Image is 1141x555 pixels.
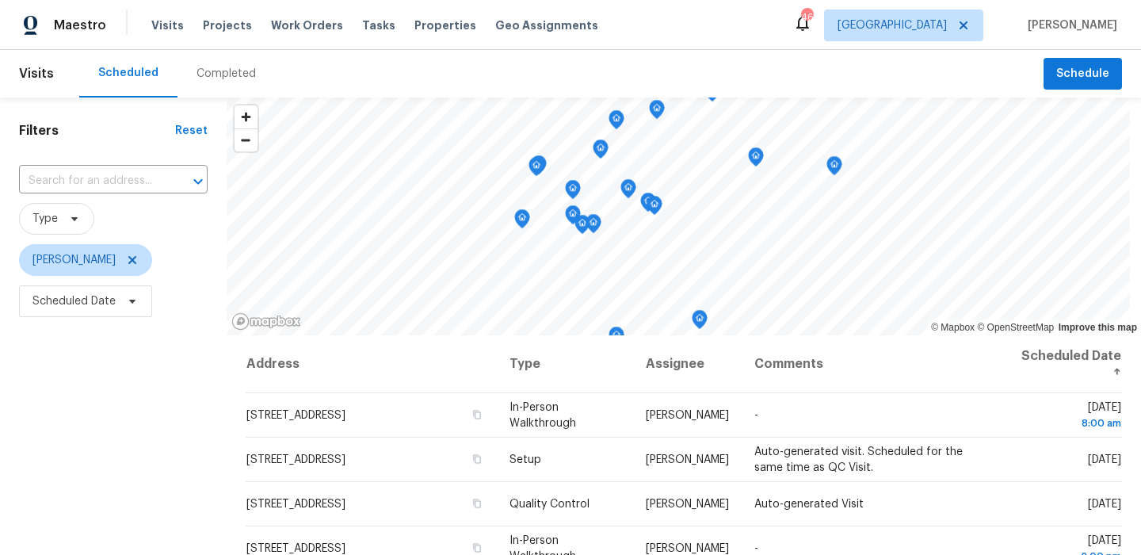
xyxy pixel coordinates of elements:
[754,499,864,510] span: Auto-generated Visit
[246,454,345,465] span: [STREET_ADDRESS]
[931,322,975,333] a: Mapbox
[1005,335,1122,393] th: Scheduled Date ↑
[509,499,590,510] span: Quality Control
[609,327,624,351] div: Map marker
[470,541,484,555] button: Copy Address
[509,402,576,429] span: In-Person Walkthrough
[54,17,106,33] span: Maestro
[646,499,729,510] span: [PERSON_NAME]
[692,310,708,335] div: Map marker
[151,17,184,33] span: Visits
[565,180,581,205] div: Map marker
[414,17,476,33] span: Properties
[565,205,581,230] div: Map marker
[203,17,252,33] span: Projects
[586,214,601,239] div: Map marker
[838,17,947,33] span: [GEOGRAPHIC_DATA]
[640,193,656,217] div: Map marker
[19,123,175,139] h1: Filters
[977,322,1054,333] a: OpenStreetMap
[32,293,116,309] span: Scheduled Date
[235,129,258,151] span: Zoom out
[32,252,116,268] span: [PERSON_NAME]
[231,312,301,331] a: Mapbox homepage
[620,179,636,204] div: Map marker
[470,496,484,511] button: Copy Address
[646,543,729,554] span: [PERSON_NAME]
[646,410,729,421] span: [PERSON_NAME]
[362,20,395,31] span: Tasks
[574,215,590,239] div: Map marker
[633,335,742,393] th: Assignee
[235,105,258,128] button: Zoom in
[531,155,547,180] div: Map marker
[1021,17,1117,33] span: [PERSON_NAME]
[647,196,662,220] div: Map marker
[98,65,158,81] div: Scheduled
[649,100,665,124] div: Map marker
[470,408,484,422] button: Copy Address
[227,98,1130,335] canvas: Map
[246,543,345,554] span: [STREET_ADDRESS]
[646,454,729,465] span: [PERSON_NAME]
[529,157,544,182] div: Map marker
[1088,454,1121,465] span: [DATE]
[593,140,609,164] div: Map marker
[495,17,598,33] span: Geo Assignments
[1056,64,1109,84] span: Schedule
[246,499,345,510] span: [STREET_ADDRESS]
[1059,322,1137,333] a: Improve this map
[175,123,208,139] div: Reset
[246,335,497,393] th: Address
[754,543,758,554] span: -
[801,10,812,25] div: 46
[1017,402,1121,431] span: [DATE]
[32,211,58,227] span: Type
[514,209,530,234] div: Map marker
[754,410,758,421] span: -
[1044,58,1122,90] button: Schedule
[609,110,624,135] div: Map marker
[826,156,842,181] div: Map marker
[748,147,764,172] div: Map marker
[246,410,345,421] span: [STREET_ADDRESS]
[742,335,1005,393] th: Comments
[19,56,54,91] span: Visits
[509,454,541,465] span: Setup
[187,170,209,193] button: Open
[1017,415,1121,431] div: 8:00 am
[235,128,258,151] button: Zoom out
[497,335,633,393] th: Type
[470,452,484,466] button: Copy Address
[754,446,963,473] span: Auto-generated visit. Scheduled for the same time as QC Visit.
[19,169,163,193] input: Search for an address...
[271,17,343,33] span: Work Orders
[1088,499,1121,510] span: [DATE]
[197,66,256,82] div: Completed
